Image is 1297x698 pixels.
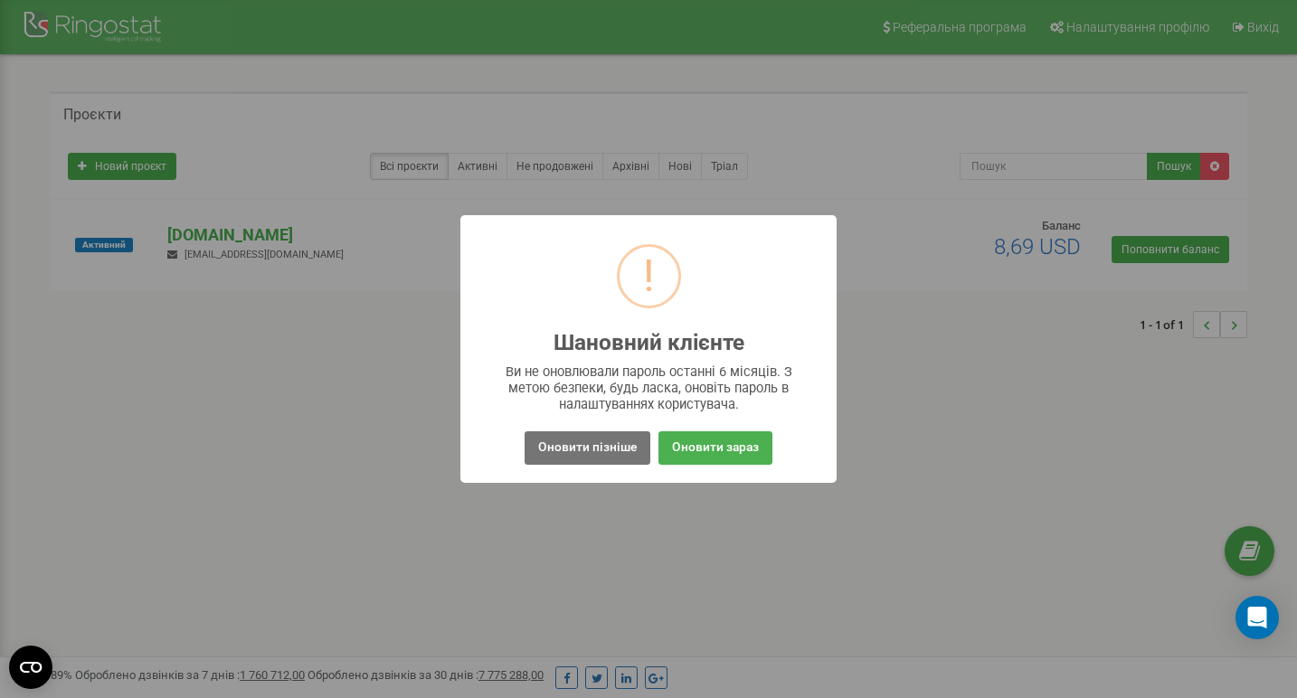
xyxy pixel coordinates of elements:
div: ! [643,247,655,306]
button: Оновити пізніше [525,431,650,465]
button: Оновити зараз [658,431,772,465]
div: Open Intercom Messenger [1235,596,1279,639]
div: Ви не оновлювали пароль останні 6 місяців. З метою безпеки, будь ласка, оновіть пароль в налаштув... [497,363,801,412]
button: Open CMP widget [9,646,52,689]
h2: Шановний клієнте [554,331,744,355]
